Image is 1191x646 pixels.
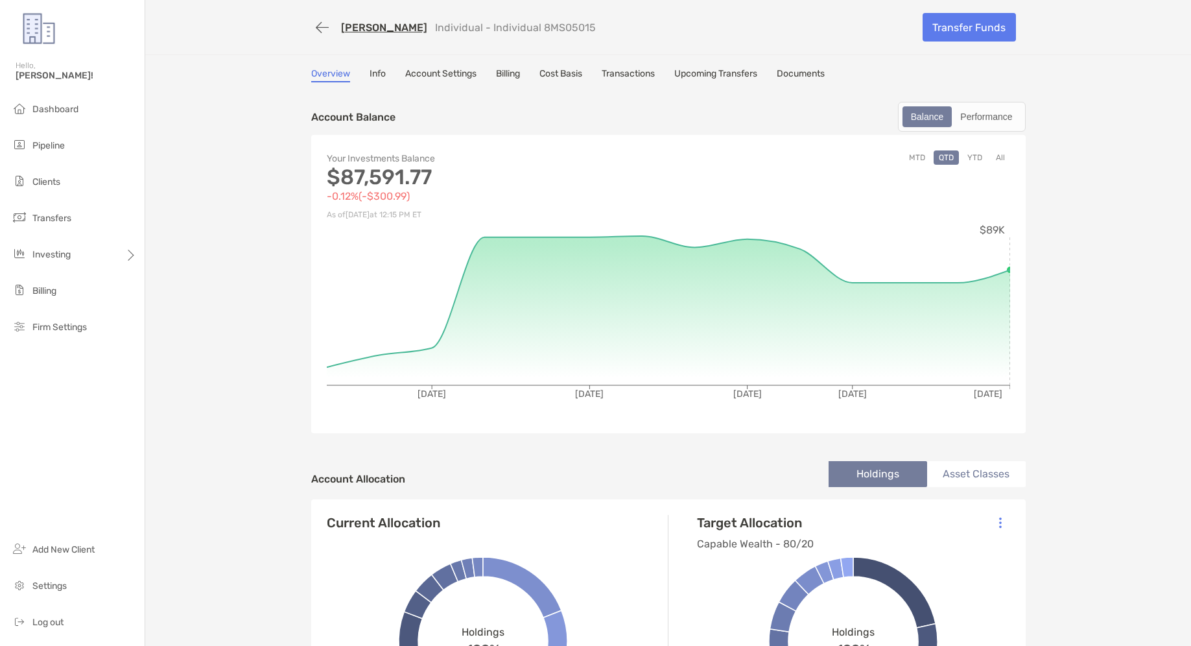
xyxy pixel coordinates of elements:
[974,389,1002,400] tspan: [DATE]
[904,150,930,165] button: MTD
[838,389,866,400] tspan: [DATE]
[16,70,137,81] span: [PERSON_NAME]!
[327,515,440,531] h4: Current Allocation
[32,249,71,260] span: Investing
[327,207,668,223] p: As of [DATE] at 12:15 PM ET
[32,617,64,628] span: Log out
[674,68,757,82] a: Upcoming Transfers
[32,285,56,296] span: Billing
[418,389,446,400] tspan: [DATE]
[923,13,1016,42] a: Transfer Funds
[12,614,27,629] img: logout icon
[496,68,520,82] a: Billing
[575,389,604,400] tspan: [DATE]
[311,109,395,125] p: Account Balance
[539,68,582,82] a: Cost Basis
[733,389,761,400] tspan: [DATE]
[435,21,596,34] p: Individual - Individual 8MS05015
[32,322,87,333] span: Firm Settings
[999,517,1002,529] img: Icon List Menu
[16,5,62,52] img: Zoe Logo
[962,150,987,165] button: YTD
[32,176,60,187] span: Clients
[697,536,814,552] p: Capable Wealth - 80/20
[829,461,927,487] li: Holdings
[311,68,350,82] a: Overview
[462,626,504,638] span: Holdings
[991,150,1010,165] button: All
[32,140,65,151] span: Pipeline
[12,577,27,593] img: settings icon
[370,68,386,82] a: Info
[934,150,959,165] button: QTD
[311,473,405,485] h4: Account Allocation
[777,68,825,82] a: Documents
[12,173,27,189] img: clients icon
[953,108,1019,126] div: Performance
[32,544,95,555] span: Add New Client
[327,169,668,185] p: $87,591.77
[12,209,27,225] img: transfers icon
[602,68,655,82] a: Transactions
[832,626,875,638] span: Holdings
[32,104,78,115] span: Dashboard
[32,580,67,592] span: Settings
[327,150,668,167] p: Your Investments Balance
[327,188,668,204] p: -0.12% ( -$300.99 )
[980,224,1005,236] tspan: $89K
[32,213,71,224] span: Transfers
[12,541,27,556] img: add_new_client icon
[341,21,427,34] a: [PERSON_NAME]
[12,318,27,334] img: firm-settings icon
[697,515,814,531] h4: Target Allocation
[12,101,27,116] img: dashboard icon
[898,102,1026,132] div: segmented control
[12,137,27,152] img: pipeline icon
[904,108,951,126] div: Balance
[405,68,477,82] a: Account Settings
[12,246,27,261] img: investing icon
[927,461,1026,487] li: Asset Classes
[12,282,27,298] img: billing icon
